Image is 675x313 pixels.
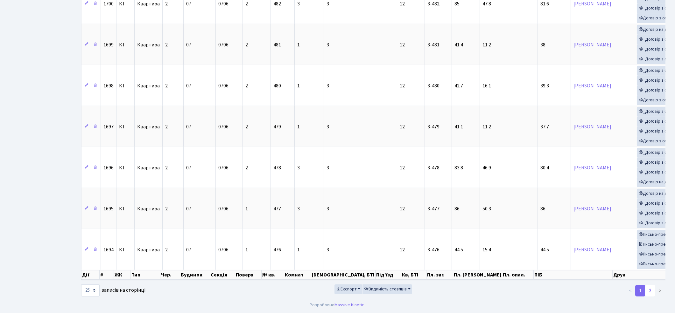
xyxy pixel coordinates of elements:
[540,0,549,7] span: 81.6
[273,0,281,7] span: 482
[573,123,611,130] a: [PERSON_NAME]
[103,205,114,212] span: 1695
[327,82,329,89] span: 3
[454,0,460,7] span: 85
[131,270,160,280] th: Тип
[297,123,300,130] span: 1
[427,41,439,48] span: 3-481
[165,246,168,253] span: 2
[573,246,611,253] a: [PERSON_NAME]
[362,284,412,294] button: Видимість стовпців
[573,205,611,212] a: [PERSON_NAME]
[262,270,284,280] th: № кв.
[186,123,191,130] span: 07
[454,164,463,171] span: 83.8
[400,246,405,253] span: 12
[103,123,114,130] span: 1697
[482,246,491,253] span: 15.4
[137,1,160,6] span: Квартира
[364,286,407,292] span: Видимість стовпців
[119,42,132,47] span: КТ
[454,123,463,130] span: 41.1
[235,270,262,280] th: Поверх
[119,1,132,6] span: КТ
[137,206,160,211] span: Квартира
[81,270,100,280] th: Дії
[186,205,191,212] span: 07
[427,0,439,7] span: 3-482
[273,205,281,212] span: 477
[137,83,160,88] span: Квартира
[218,164,229,171] span: 0706
[482,0,491,7] span: 47.8
[427,246,439,253] span: 3-476
[573,41,611,48] a: [PERSON_NAME]
[103,164,114,171] span: 1696
[81,284,145,296] label: записів на сторінці
[297,41,300,48] span: 1
[165,123,168,130] span: 2
[137,42,160,47] span: Квартира
[540,41,545,48] span: 38
[103,0,114,7] span: 1700
[218,41,229,48] span: 0706
[245,205,248,212] span: 1
[427,164,439,171] span: 3-478
[137,165,160,170] span: Квартира
[454,205,460,212] span: 86
[482,205,491,212] span: 50.3
[336,286,357,292] span: Експорт
[165,205,168,212] span: 2
[327,164,329,171] span: 3
[119,124,132,129] span: КТ
[311,270,376,280] th: [DEMOGRAPHIC_DATA], БТІ
[453,270,502,280] th: Пл. [PERSON_NAME]
[186,0,191,7] span: 07
[400,123,405,130] span: 12
[186,41,191,48] span: 07
[635,285,645,296] a: 1
[327,205,329,212] span: 3
[165,0,168,7] span: 2
[273,164,281,171] span: 478
[119,83,132,88] span: КТ
[327,123,329,130] span: 3
[165,41,168,48] span: 2
[482,123,491,130] span: 11.2
[186,82,191,89] span: 07
[245,0,248,7] span: 2
[327,246,329,253] span: 3
[482,164,491,171] span: 46.9
[297,0,300,7] span: 3
[401,270,426,280] th: Кв, БТІ
[218,246,229,253] span: 0706
[137,247,160,252] span: Квартира
[186,246,191,253] span: 07
[284,270,311,280] th: Комнат
[540,246,549,253] span: 44.5
[454,41,463,48] span: 41.4
[218,0,229,7] span: 0706
[573,0,611,7] a: [PERSON_NAME]
[534,270,613,280] th: ПІБ
[273,82,281,89] span: 480
[540,205,545,212] span: 86
[502,270,534,280] th: Пл. опал.
[165,82,168,89] span: 2
[297,205,300,212] span: 3
[655,285,665,296] a: >
[454,246,463,253] span: 44.5
[482,41,491,48] span: 11.2
[573,164,611,171] a: [PERSON_NAME]
[273,41,281,48] span: 481
[245,123,248,130] span: 2
[310,302,365,309] div: Розроблено .
[114,270,131,280] th: ЖК
[218,123,229,130] span: 0706
[160,270,180,280] th: Чер.
[297,164,300,171] span: 3
[426,270,453,280] th: Пл. заг.
[400,0,405,7] span: 12
[103,82,114,89] span: 1698
[327,0,329,7] span: 3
